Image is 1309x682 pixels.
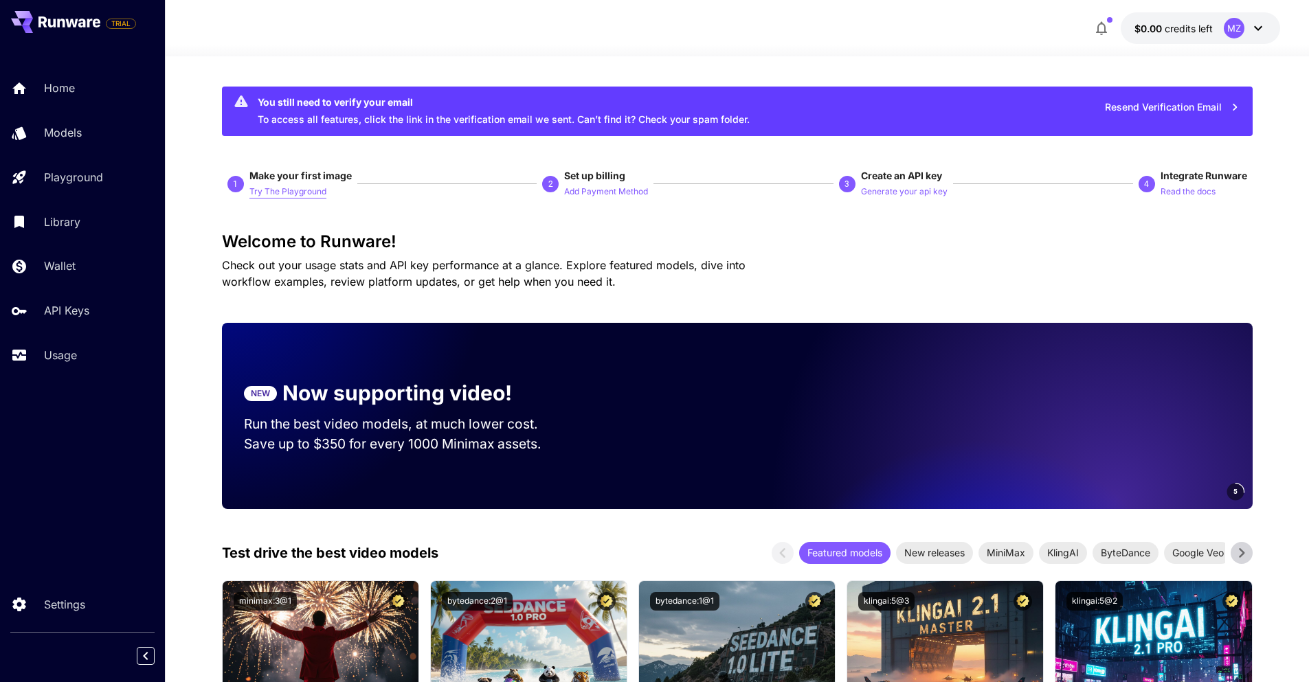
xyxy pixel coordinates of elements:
[1165,23,1213,34] span: credits left
[44,347,77,363] p: Usage
[233,178,238,190] p: 1
[44,124,82,141] p: Models
[1097,93,1247,122] button: Resend Verification Email
[258,91,750,132] div: To access all features, click the link in the verification email we sent. Can’t find it? Check yo...
[249,183,326,199] button: Try The Playground
[844,178,849,190] p: 3
[389,592,407,611] button: Certified Model – Vetted for best performance and includes a commercial license.
[858,592,915,611] button: klingai:5@3
[44,169,103,185] p: Playground
[861,183,948,199] button: Generate your api key
[1161,183,1216,199] button: Read the docs
[564,170,625,181] span: Set up billing
[222,258,746,288] span: Check out your usage stats and API key performance at a glance. Explore featured models, dive int...
[1014,592,1032,611] button: Certified Model – Vetted for best performance and includes a commercial license.
[137,647,155,665] button: Collapse sidebar
[282,378,512,409] p: Now supporting video!
[234,592,297,611] button: minimax:3@1
[442,592,513,611] button: bytedance:2@1
[249,185,326,198] p: Try The Playground
[1222,592,1241,611] button: Certified Model – Vetted for best performance and includes a commercial license.
[1039,545,1087,560] span: KlingAI
[1164,545,1232,560] span: Google Veo
[1134,23,1165,34] span: $0.00
[1233,486,1238,497] span: 5
[1093,545,1159,560] span: ByteDance
[1144,178,1149,190] p: 4
[597,592,616,611] button: Certified Model – Vetted for best performance and includes a commercial license.
[861,185,948,198] p: Generate your api key
[107,19,135,29] span: TRIAL
[896,545,973,560] span: New releases
[1066,592,1123,611] button: klingai:5@2
[222,543,438,563] p: Test drive the best video models
[564,183,648,199] button: Add Payment Method
[805,592,824,611] button: Certified Model – Vetted for best performance and includes a commercial license.
[147,644,165,668] div: Collapse sidebar
[564,185,648,198] p: Add Payment Method
[978,545,1033,560] span: MiniMax
[222,232,1253,251] h3: Welcome to Runware!
[251,387,270,400] p: NEW
[548,178,553,190] p: 2
[1161,170,1247,181] span: Integrate Runware
[799,542,891,564] div: Featured models
[244,414,564,434] p: Run the best video models, at much lower cost.
[106,15,136,32] span: Add your payment card to enable full platform functionality.
[896,542,973,564] div: New releases
[861,170,942,181] span: Create an API key
[799,545,891,560] span: Featured models
[978,542,1033,564] div: MiniMax
[44,596,85,613] p: Settings
[44,80,75,96] p: Home
[44,214,80,230] p: Library
[1121,12,1280,44] button: $0.00MZ
[650,592,719,611] button: bytedance:1@1
[1161,185,1216,198] p: Read the docs
[1224,18,1244,38] div: MZ
[44,258,76,274] p: Wallet
[1093,542,1159,564] div: ByteDance
[1039,542,1087,564] div: KlingAI
[244,434,564,454] p: Save up to $350 for every 1000 Minimax assets.
[44,302,89,319] p: API Keys
[1134,21,1213,36] div: $0.00
[249,170,352,181] span: Make your first image
[1164,542,1232,564] div: Google Veo
[258,95,750,109] div: You still need to verify your email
